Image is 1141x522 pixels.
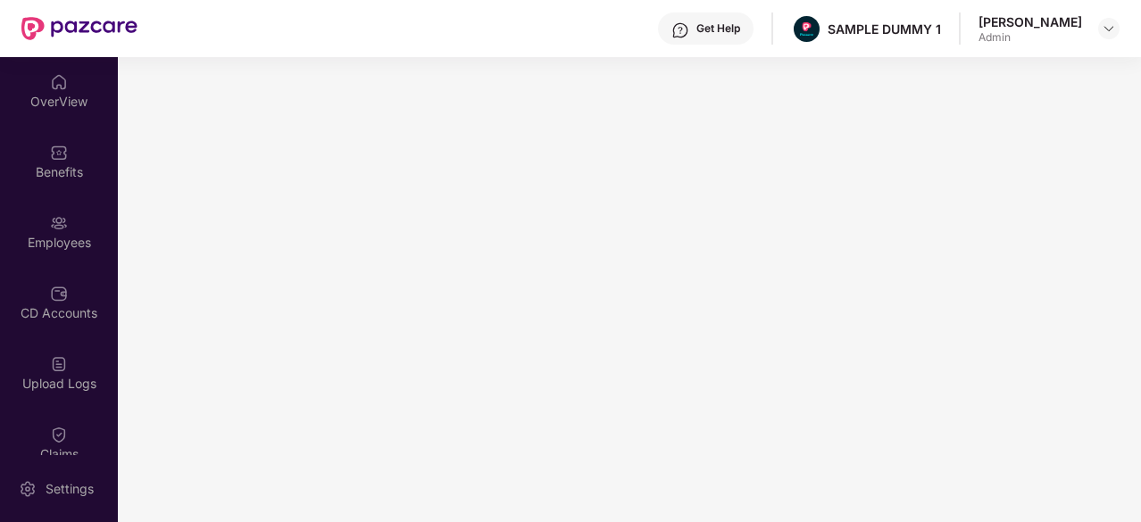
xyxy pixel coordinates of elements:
[828,21,941,37] div: SAMPLE DUMMY 1
[794,16,820,42] img: Pazcare_Alternative_logo-01-01.png
[19,480,37,498] img: svg+xml;base64,PHN2ZyBpZD0iU2V0dGluZy0yMHgyMCIgeG1sbnM9Imh0dHA6Ly93d3cudzMub3JnLzIwMDAvc3ZnIiB3aW...
[50,285,68,302] img: svg+xml;base64,PHN2ZyBpZD0iQ0RfQWNjb3VudHMiIGRhdGEtbmFtZT0iQ0QgQWNjb3VudHMiIHhtbG5zPSJodHRwOi8vd3...
[696,21,740,36] div: Get Help
[50,214,68,232] img: svg+xml;base64,PHN2ZyBpZD0iRW1wbG95ZWVzIiB4bWxucz0iaHR0cDovL3d3dy53My5vcmcvMjAwMC9zdmciIHdpZHRoPS...
[979,30,1082,45] div: Admin
[40,480,99,498] div: Settings
[50,426,68,443] img: svg+xml;base64,PHN2ZyBpZD0iQ2xhaW0iIHhtbG5zPSJodHRwOi8vd3d3LnczLm9yZy8yMDAwL3N2ZyIgd2lkdGg9IjIwIi...
[21,17,137,40] img: New Pazcare Logo
[979,13,1082,30] div: [PERSON_NAME]
[50,144,68,162] img: svg+xml;base64,PHN2ZyBpZD0iQmVuZWZpdHMiIHhtbG5zPSJodHRwOi8vd3d3LnczLm9yZy8yMDAwL3N2ZyIgd2lkdGg9Ij...
[50,73,68,91] img: svg+xml;base64,PHN2ZyBpZD0iSG9tZSIgeG1sbnM9Imh0dHA6Ly93d3cudzMub3JnLzIwMDAvc3ZnIiB3aWR0aD0iMjAiIG...
[671,21,689,39] img: svg+xml;base64,PHN2ZyBpZD0iSGVscC0zMngzMiIgeG1sbnM9Imh0dHA6Ly93d3cudzMub3JnLzIwMDAvc3ZnIiB3aWR0aD...
[1102,21,1116,36] img: svg+xml;base64,PHN2ZyBpZD0iRHJvcGRvd24tMzJ4MzIiIHhtbG5zPSJodHRwOi8vd3d3LnczLm9yZy8yMDAwL3N2ZyIgd2...
[50,355,68,373] img: svg+xml;base64,PHN2ZyBpZD0iVXBsb2FkX0xvZ3MiIGRhdGEtbmFtZT0iVXBsb2FkIExvZ3MiIHhtbG5zPSJodHRwOi8vd3...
